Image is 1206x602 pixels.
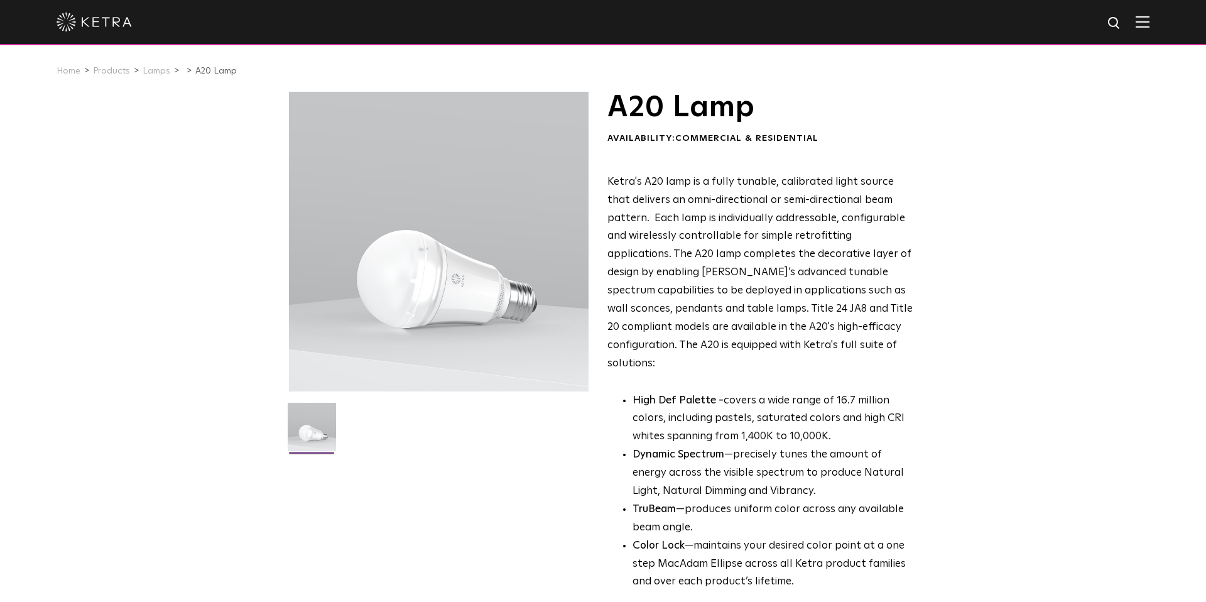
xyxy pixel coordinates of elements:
[633,395,724,406] strong: High Def Palette -
[633,540,685,551] strong: Color Lock
[288,403,336,461] img: A20-Lamp-2021-Web-Square
[607,92,913,123] h1: A20 Lamp
[57,13,132,31] img: ketra-logo-2019-white
[607,177,913,369] span: Ketra's A20 lamp is a fully tunable, calibrated light source that delivers an omni-directional or...
[633,446,913,501] li: —precisely tunes the amount of energy across the visible spectrum to produce Natural Light, Natur...
[1107,16,1122,31] img: search icon
[57,67,80,75] a: Home
[633,504,676,515] strong: TruBeam
[195,67,237,75] a: A20 Lamp
[633,392,913,447] p: covers a wide range of 16.7 million colors, including pastels, saturated colors and high CRI whit...
[633,449,724,460] strong: Dynamic Spectrum
[1136,16,1149,28] img: Hamburger%20Nav.svg
[633,501,913,537] li: —produces uniform color across any available beam angle.
[143,67,170,75] a: Lamps
[633,537,913,592] li: —maintains your desired color point at a one step MacAdam Ellipse across all Ketra product famili...
[675,134,818,143] span: Commercial & Residential
[93,67,130,75] a: Products
[607,133,913,145] div: Availability:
